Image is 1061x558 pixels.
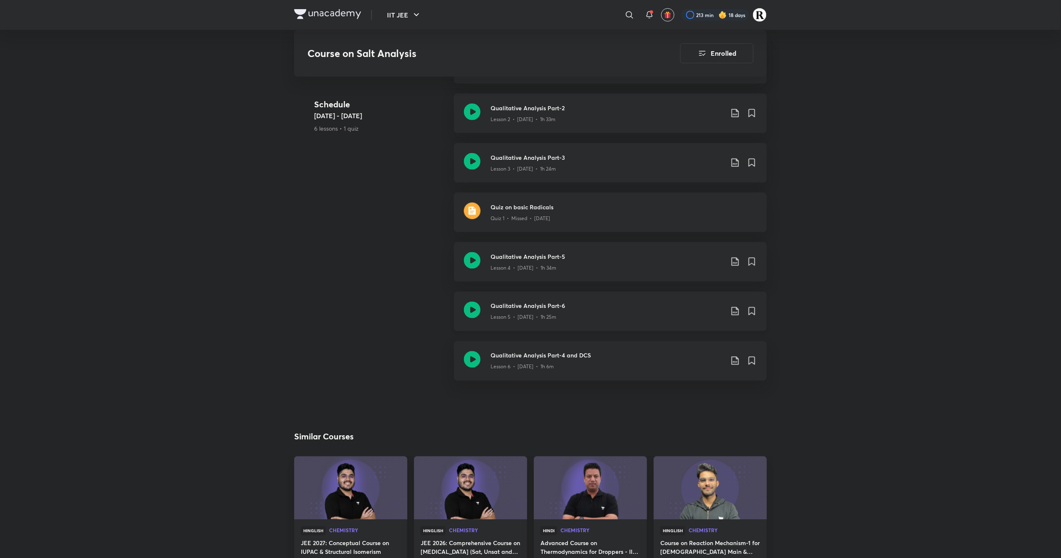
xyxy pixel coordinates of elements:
[534,456,647,520] a: new-thumbnail
[413,456,528,520] img: new-thumbnail
[464,203,481,219] img: quiz
[661,8,674,22] button: avatar
[454,292,767,341] a: Qualitative Analysis Part-6Lesson 5 • [DATE] • 1h 25m
[294,9,361,19] img: Company Logo
[314,110,447,120] h5: [DATE] - [DATE]
[540,526,557,536] span: Hindi
[491,252,724,261] h3: Qualitative Analysis Part-5
[449,528,521,533] span: Chemistry
[491,116,555,123] p: Lesson 2 • [DATE] • 1h 33m
[449,528,521,534] a: Chemistry
[689,528,760,533] span: Chemistry
[660,539,760,558] a: Course on Reaction Mechanism-1 for [DEMOGRAPHIC_DATA] Main & Advanced 2026
[301,526,326,536] span: Hinglish
[491,302,724,310] h3: Qualitative Analysis Part-6
[491,314,556,321] p: Lesson 5 • [DATE] • 1h 25m
[491,215,550,222] p: Quiz 1 • Missed • [DATE]
[491,363,554,371] p: Lesson 6 • [DATE] • 1h 6m
[454,341,767,391] a: Qualitative Analysis Part-4 and DCSLesson 6 • [DATE] • 1h 6m
[414,456,527,520] a: new-thumbnail
[294,9,361,21] a: Company Logo
[314,124,447,132] p: 6 lessons • 1 quiz
[491,165,556,173] p: Lesson 3 • [DATE] • 1h 24m
[293,456,408,520] img: new-thumbnail
[654,456,767,520] a: new-thumbnail
[421,526,446,536] span: Hinglish
[454,143,767,193] a: Qualitative Analysis Part-3Lesson 3 • [DATE] • 1h 24m
[454,94,767,143] a: Qualitative Analysis Part-2Lesson 2 • [DATE] • 1h 33m
[329,528,401,534] a: Chemistry
[454,242,767,292] a: Qualitative Analysis Part-5Lesson 4 • [DATE] • 1h 34m
[560,528,640,534] a: Chemistry
[454,193,767,242] a: quizQuiz on basic RadicalsQuiz 1 • Missed • [DATE]
[680,43,754,63] button: Enrolled
[421,539,521,558] a: JEE 2026: Comprehensive Course on [MEDICAL_DATA] (Sat, Unsat and Aromatic)
[329,528,401,533] span: Chemistry
[491,203,757,211] h3: Quiz on basic Radicals
[307,47,633,60] h3: Course on Salt Analysis
[294,456,407,520] a: new-thumbnail
[491,104,724,112] h3: Qualitative Analysis Part-2
[664,11,672,19] img: avatar
[660,526,685,536] span: Hinglish
[301,539,401,558] a: JEE 2027: Conceptual Course on IUPAC & Structural Isomerism
[689,528,760,534] a: Chemistry
[491,351,724,360] h3: Qualitative Analysis Part-4 and DCS
[540,539,640,558] a: Advanced Course on Thermodynamics for Droppers - IIT JEE 2026
[533,456,648,520] img: new-thumbnail
[560,528,640,533] span: Chemistry
[491,264,556,272] p: Lesson 4 • [DATE] • 1h 34m
[491,153,724,162] h3: Qualitative Analysis Part-3
[294,431,354,443] h2: Similar Courses
[719,11,727,19] img: streak
[382,7,426,23] button: IIT JEE
[652,456,768,520] img: new-thumbnail
[753,8,767,22] img: Rakhi Sharma
[314,98,447,110] h4: Schedule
